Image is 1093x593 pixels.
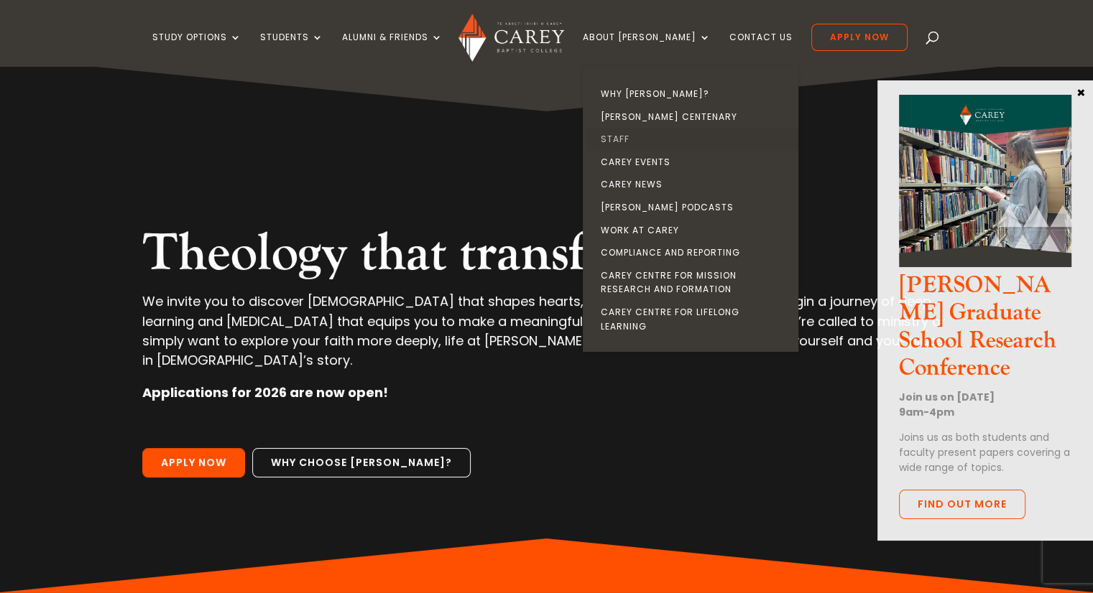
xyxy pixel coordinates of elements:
[899,430,1071,475] p: Joins us as both students and faculty present papers covering a wide range of topics.
[899,490,1025,520] a: Find out more
[142,383,388,401] strong: Applications for 2026 are now open!
[252,448,471,478] a: Why choose [PERSON_NAME]?
[586,264,802,301] a: Carey Centre for Mission Research and Formation
[586,83,802,106] a: Why [PERSON_NAME]?
[586,196,802,219] a: [PERSON_NAME] Podcasts
[729,32,793,66] a: Contact Us
[586,106,802,129] a: [PERSON_NAME] Centenary
[586,151,802,174] a: Carey Events
[142,223,950,291] h2: Theology that transforms
[811,24,908,51] a: Apply Now
[586,301,802,337] a: Carey Centre for Lifelong Learning
[586,241,802,264] a: Compliance and Reporting
[142,448,245,478] a: Apply Now
[899,95,1071,267] img: CGS Research Conference
[458,14,564,62] img: Carey Baptist College
[899,255,1071,271] a: CGS Research Conference
[586,173,802,196] a: Carey News
[899,405,954,419] strong: 9am-4pm
[1074,85,1088,98] button: Close
[899,272,1071,390] h3: [PERSON_NAME] Graduate School Research Conference
[152,32,241,66] a: Study Options
[586,128,802,151] a: Staff
[342,32,443,66] a: Alumni & Friends
[260,32,323,66] a: Students
[142,291,950,383] p: We invite you to discover [DEMOGRAPHIC_DATA] that shapes hearts, minds, and communities and begin...
[899,390,995,404] strong: Join us on [DATE]
[583,32,711,66] a: About [PERSON_NAME]
[586,219,802,242] a: Work at Carey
